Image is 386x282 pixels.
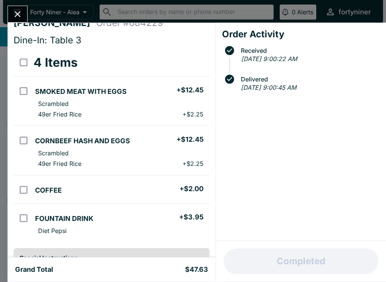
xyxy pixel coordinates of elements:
h5: + $2.00 [179,184,204,193]
h4: Order Activity [222,29,380,40]
span: Delivered [237,76,380,83]
h5: SMOKED MEAT WITH EGGS [35,87,127,96]
p: + $2.25 [182,160,204,167]
p: Diet Pepsi [38,227,67,234]
h5: $47.63 [185,265,208,274]
p: + $2.25 [182,110,204,118]
p: Scrambled [38,100,69,107]
h6: Special Instructions [20,254,204,262]
h3: 4 Items [34,55,78,70]
h4: [PERSON_NAME] [14,17,96,29]
h5: FOUNTAIN DRINK [35,214,93,223]
em: [DATE] 9:00:22 AM [241,55,297,63]
p: 49er Fried Rice [38,110,81,118]
button: Close [8,6,27,22]
em: [DATE] 9:00:45 AM [241,84,296,91]
p: 49er Fried Rice [38,160,81,167]
h5: COFFEE [35,186,62,195]
table: orders table [14,49,210,242]
h4: Order # 684229 [96,17,163,29]
h5: + $12.45 [176,86,204,95]
span: Dine-In: Table 3 [14,35,81,46]
p: Scrambled [38,149,69,157]
h5: CORNBEEF HASH AND EGGS [35,136,130,146]
span: Received [237,47,380,54]
h5: + $12.45 [176,135,204,144]
h5: Grand Total [15,265,53,274]
h5: + $3.95 [179,213,204,222]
